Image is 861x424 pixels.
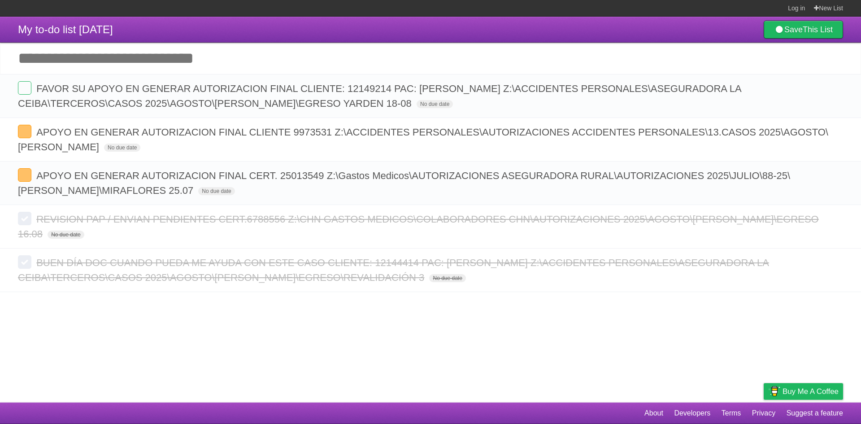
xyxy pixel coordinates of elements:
[768,384,780,399] img: Buy me a coffee
[429,274,465,282] span: No due date
[417,100,453,108] span: No due date
[803,25,833,34] b: This List
[722,405,741,422] a: Terms
[18,23,113,35] span: My to-do list [DATE]
[783,384,839,399] span: Buy me a coffee
[18,168,31,182] label: Done
[198,187,235,195] span: No due date
[18,214,819,240] span: REVISION PAP / ENVIAN PENDIENTES CERT.6788556 Z:\CHN GASTOS MEDICOS\COLABORADORES CHN\AUTORIZACIO...
[644,405,663,422] a: About
[764,21,843,39] a: SaveThis List
[18,255,31,269] label: Done
[764,383,843,400] a: Buy me a coffee
[104,144,140,152] span: No due date
[18,212,31,225] label: Done
[18,81,31,95] label: Done
[18,170,790,196] span: APOYO EN GENERAR AUTORIZACION FINAL CERT. 25013549 Z:\Gastos Medicos\AUTORIZACIONES ASEGURADORA R...
[18,125,31,138] label: Done
[674,405,710,422] a: Developers
[752,405,775,422] a: Privacy
[18,257,769,283] span: BUEN DÍA DOC CUANDO PUEDA ME AYUDA CON ESTE CASO CLIENTE: 12144414 PAC: [PERSON_NAME] Z:\ACCIDENT...
[18,127,828,153] span: APOYO EN GENERAR AUTORIZACION FINAL CLIENTE 9973531 Z:\ACCIDENTES PERSONALES\AUTORIZACIONES ACCID...
[18,83,741,109] span: FAVOR SU APOYO EN GENERAR AUTORIZACION FINAL CLIENTE: 12149214 PAC: [PERSON_NAME] Z:\ACCIDENTES P...
[787,405,843,422] a: Suggest a feature
[48,231,84,239] span: No due date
